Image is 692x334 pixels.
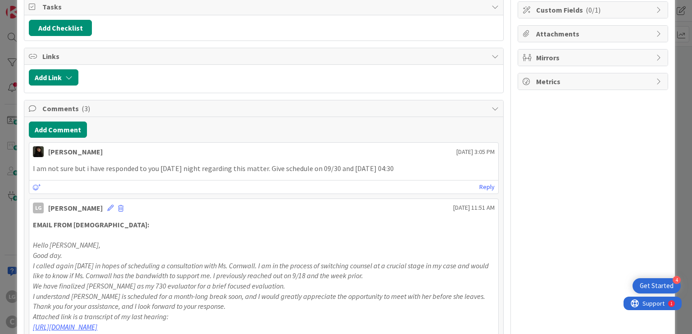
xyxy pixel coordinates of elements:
span: Custom Fields [536,5,651,15]
button: Add Checklist [29,20,92,36]
em: Hello [PERSON_NAME], [33,240,100,249]
p: I am not sure but i have responded to you [DATE] night regarding this matter. Give schedule on 09... [33,163,494,174]
span: ( 3 ) [82,104,90,113]
span: Links [42,51,487,62]
span: Attachments [536,28,651,39]
img: ES [33,146,44,157]
span: [DATE] 3:05 PM [456,147,495,157]
em: Attached link is a transcript of my last hearing: [33,312,168,321]
span: Support [19,1,41,12]
a: Reply [479,181,495,193]
em: I called again [DATE] in hopes of scheduling a consultation with Ms. Cornwall. I am in the proces... [33,261,490,280]
div: 1 [47,4,49,11]
div: [PERSON_NAME] [48,203,103,213]
div: [PERSON_NAME] [48,146,103,157]
span: Mirrors [536,52,651,63]
em: We have finalized [PERSON_NAME] as my 730 evaluator for a brief focused evaluation. [33,281,285,290]
span: [DATE] 11:51 AM [453,203,495,212]
em: Good day. [33,251,62,260]
div: Get Started [640,281,674,290]
button: Add Comment [29,122,87,138]
strong: EMAIL FROM [DEMOGRAPHIC_DATA]: [33,220,149,229]
em: I understand [PERSON_NAME] is scheduled for a month-long break soon, and I would greatly apprecia... [33,292,485,301]
span: Metrics [536,76,651,87]
div: LG [33,203,44,213]
span: Comments [42,103,487,114]
div: Open Get Started checklist, remaining modules: 4 [633,278,681,293]
button: Add Link [29,69,78,86]
a: [URL][DOMAIN_NAME] [33,322,97,331]
span: ( 0/1 ) [586,5,601,14]
div: 4 [673,276,681,284]
span: Tasks [42,1,487,12]
em: Thank you for your assistance, and I look forward to your response. [33,302,226,311]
